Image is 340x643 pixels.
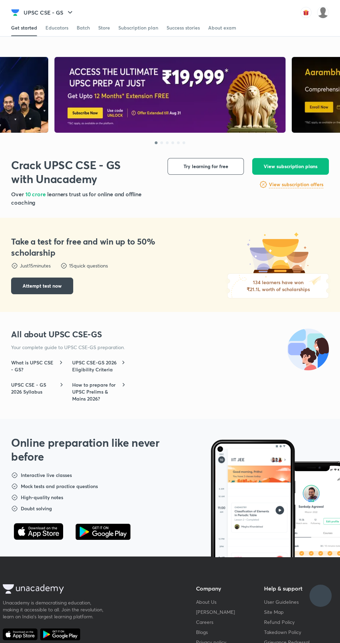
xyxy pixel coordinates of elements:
[196,584,259,593] h5: Company
[11,359,57,373] h6: What is UPSC CSE - GS?
[300,7,312,18] img: avatar
[11,523,71,540] a: appStore
[45,24,68,31] div: Educators
[11,329,329,340] h3: All about UPSC CSE-GS
[98,19,110,36] a: Store
[317,7,329,18] img: Vivek
[21,483,98,490] h6: Mock tests and practice questions
[72,381,125,402] a: How to prepare for UPSC Prelims & Mains 2026?
[11,483,18,490] img: dst-points
[11,158,142,186] h1: Crack UPSC CSE - GS with Unacademy
[118,24,158,31] div: Subscription plan
[287,329,329,370] img: all-about-exam
[11,190,142,206] span: learners trust us for online and offline coaching
[77,24,90,31] div: Batch
[269,180,323,189] a: View subscription offers
[11,359,64,373] a: What is UPSC CSE - GS?
[76,523,136,540] a: playStore
[11,24,37,31] div: Get started
[98,24,110,31] div: Store
[11,262,18,269] img: dst-points
[243,286,314,293] h6: ₹21.1L worth of scholarships
[264,609,284,615] a: Site Map
[11,436,176,463] h2: Online preparation like never before
[11,19,37,36] a: Get started
[21,494,63,501] h6: High-quality notes
[21,505,52,512] h6: Doubt solving
[264,619,295,625] a: Refund Policy
[167,19,200,36] a: Success stories
[11,494,18,501] img: dst-points
[69,262,108,269] p: 15 quick questions
[19,6,78,19] button: UPSC CSE - GS
[167,24,200,31] div: Success stories
[118,19,158,36] a: Subscription plan
[25,190,47,198] span: 10 crore
[245,231,311,273] img: dst-trophy
[72,359,120,373] h6: UPSC CSE-GS 2026 Eligibility Criteria
[72,381,121,402] h6: How to prepare for UPSC Prelims & Mains 2026?
[23,282,62,289] span: Attempt test now
[45,19,68,36] a: Educators
[11,8,19,17] img: Company Logo
[196,619,213,625] a: Careers
[20,262,51,269] p: Just 15 minutes
[11,472,18,479] img: dst-points
[11,381,64,395] a: UPSC CSE - GS 2026 Syllabus
[196,599,216,605] a: About Us
[11,523,66,540] img: appStore
[3,584,64,593] img: Unacademy Logo
[208,19,236,36] a: About exam
[252,158,329,175] button: View subscription plans
[72,359,125,373] a: UPSC CSE-GS 2026 Eligibility Criteria
[264,629,301,635] a: Takedown Policy
[243,279,314,286] h6: 134 learners have won
[76,523,130,540] img: playStore
[11,381,58,395] h6: UPSC CSE - GS 2026 Syllabus
[11,190,25,198] span: Over
[60,262,67,269] img: dst-points
[264,163,317,170] span: View subscription plans
[11,505,18,512] img: dst-points
[11,344,281,351] p: Your complete guide to UPSC CSE-GS preparation.
[3,599,107,620] div: Unacademy is democratising education, making it accessible to all. Join the revolution, learn on ...
[196,629,208,635] a: Blogs
[77,19,90,36] a: Batch
[269,181,323,188] h6: View subscription offers
[196,609,235,615] a: [PERSON_NAME]
[184,163,228,170] span: Try learning for free
[264,584,327,593] h5: Help & support
[264,599,299,605] a: User Guidelines
[168,158,244,175] button: Try learning for free
[208,24,236,31] div: About exam
[11,236,179,258] h3: Take a test for free and win up to 50% scholarship
[21,472,72,479] h6: Interactive live classes
[11,278,73,294] button: Attempt test now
